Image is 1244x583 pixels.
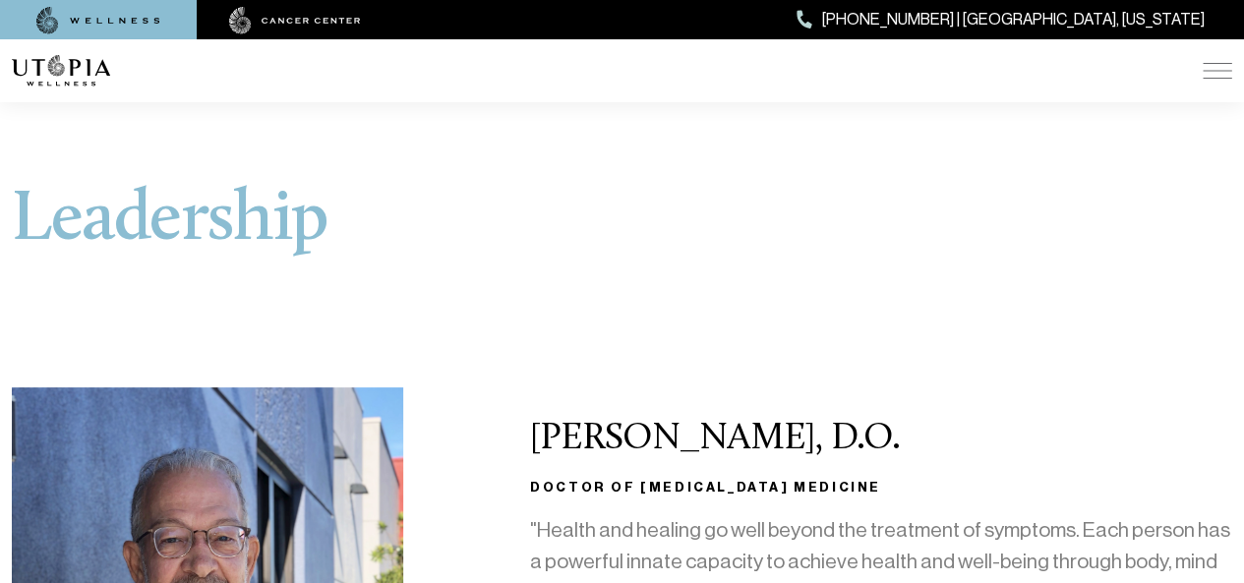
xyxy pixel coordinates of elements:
a: [PHONE_NUMBER] | [GEOGRAPHIC_DATA], [US_STATE] [797,7,1205,32]
img: icon-hamburger [1203,63,1232,79]
img: wellness [36,7,160,34]
span: [PHONE_NUMBER] | [GEOGRAPHIC_DATA], [US_STATE] [822,7,1205,32]
h1: Leadership [12,186,1232,257]
img: logo [12,55,110,87]
h3: Doctor of [MEDICAL_DATA] Medicine [530,476,1232,499]
h2: [PERSON_NAME], D.O. [530,419,1232,460]
img: cancer center [229,7,361,34]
